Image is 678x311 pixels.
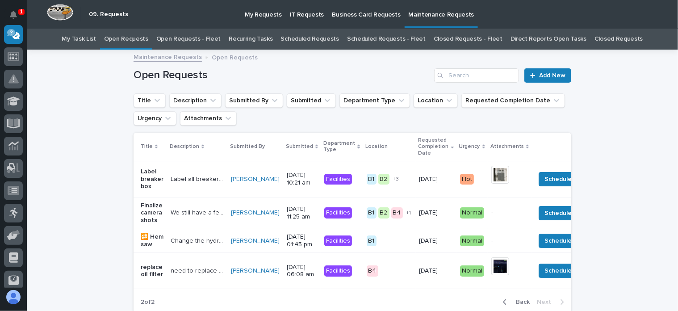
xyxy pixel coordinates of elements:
[231,267,280,275] a: [PERSON_NAME]
[391,207,403,219] div: B4
[539,234,578,248] button: Schedule
[324,174,352,185] div: Facilities
[323,139,355,155] p: Department Type
[171,174,226,183] p: Label all breaker boxes
[537,298,557,306] span: Next
[169,93,222,108] button: Description
[141,168,163,190] p: Label breaker box
[4,5,23,24] button: Notifications
[490,142,524,151] p: Attachments
[419,237,453,245] p: [DATE]
[460,207,484,219] div: Normal
[11,11,23,25] div: Notifications1
[134,161,643,197] tr: Label breaker boxLabel all breaker boxesLabel all breaker boxes [PERSON_NAME] [DATE] 10:21 amFaci...
[171,265,226,275] p: need to replace oil filter on Brake Press
[496,298,533,306] button: Back
[287,264,317,279] p: [DATE] 06:08 am
[459,142,480,151] p: Urgency
[419,135,449,158] p: Requested Completion Date
[378,207,389,219] div: B2
[419,267,453,275] p: [DATE]
[230,142,265,151] p: Submitted By
[225,93,283,108] button: Submitted By
[347,29,426,50] a: Scheduled Requests - Fleet
[539,206,578,220] button: Schedule
[324,265,352,277] div: Facilities
[414,93,458,108] button: Location
[212,52,258,62] p: Open Requests
[366,142,388,151] p: Location
[134,111,176,126] button: Urgency
[419,176,453,183] p: [DATE]
[460,235,484,247] div: Normal
[231,209,280,217] a: [PERSON_NAME]
[171,235,226,245] p: Change the hydraulic fluid and filter on the new hem saw in B1 Filter # is use CFE12-25MNP use DT...
[286,142,313,151] p: Submitted
[141,202,163,224] p: Finalize camera shots
[539,172,578,186] button: Schedule
[20,8,23,15] p: 1
[544,265,572,276] span: Schedule
[134,51,202,62] a: Maintenance Requests
[287,206,317,221] p: [DATE] 11:25 am
[231,176,280,183] a: [PERSON_NAME]
[460,174,474,185] div: Hot
[141,264,163,279] p: replace oil filter
[281,29,339,50] a: Scheduled Requests
[134,197,643,229] tr: Finalize camera shotsWe still have a few camera shots needing adjustment: 10. B1 [PERSON_NAME]'s ...
[491,237,528,245] p: -
[180,111,237,126] button: Attachments
[434,68,519,83] input: Search
[539,72,565,79] span: Add New
[170,142,199,151] p: Description
[47,4,73,21] img: Workspace Logo
[539,264,578,278] button: Schedule
[524,68,571,83] a: Add New
[89,11,128,18] h2: 09. Requests
[378,174,389,185] div: B2
[156,29,221,50] a: Open Requests - Fleet
[511,29,586,50] a: Direct Reports Open Tasks
[594,29,643,50] a: Closed Requests
[134,229,643,253] tr: 🔁 Hem sawChange the hydraulic fluid and filter on the new hem saw in B1 Filter # is use CFE12-25M...
[461,93,565,108] button: Requested Completion Date
[4,288,23,307] button: users-avatar
[544,208,572,219] span: Schedule
[393,177,399,182] span: + 3
[491,209,528,217] p: -
[231,237,280,245] a: [PERSON_NAME]
[533,298,571,306] button: Next
[134,253,643,289] tr: replace oil filterneed to replace oil filter on Brake Pressneed to replace oil filter on Brake Pr...
[367,235,377,247] div: B1
[406,210,411,216] span: + 1
[229,29,272,50] a: Recurring Tasks
[367,265,378,277] div: B4
[511,298,530,306] span: Back
[544,174,572,185] span: Schedule
[287,93,336,108] button: Submitted
[324,207,352,219] div: Facilities
[287,233,317,248] p: [DATE] 01:45 pm
[134,93,166,108] button: Title
[419,209,453,217] p: [DATE]
[324,235,352,247] div: Facilities
[134,69,431,82] h1: Open Requests
[460,265,484,277] div: Normal
[104,29,148,50] a: Open Requests
[544,235,572,246] span: Schedule
[367,207,377,219] div: B1
[141,233,163,248] p: 🔁 Hem saw
[62,29,96,50] a: My Task List
[171,207,226,217] p: We still have a few camera shots needing adjustment: 10. B1 Malinda's window - needs to come down...
[141,142,153,151] p: Title
[339,93,410,108] button: Department Type
[367,174,377,185] div: B1
[287,172,317,187] p: [DATE] 10:21 am
[434,29,502,50] a: Closed Requests - Fleet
